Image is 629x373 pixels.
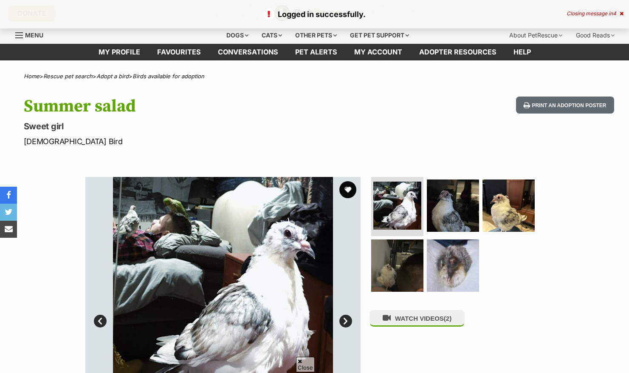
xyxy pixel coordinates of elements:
button: WATCH VIDEOS(2) [370,310,465,327]
a: My account [346,44,411,60]
img: Photo of Summer Salad [427,239,479,292]
div: About PetRescue [503,27,568,44]
p: Logged in successfully. [8,9,621,20]
a: Birds available for adoption [133,73,204,80]
a: Help [505,44,539,60]
h1: Summer salad [24,97,383,116]
a: Adopter resources [411,44,505,60]
div: Good Reads [570,27,621,44]
a: Pet alerts [287,44,346,60]
p: [DEMOGRAPHIC_DATA] Bird [24,136,383,147]
a: conversations [209,44,287,60]
img: Photo of Summer Salad [482,179,535,232]
span: Menu [25,31,43,39]
div: Dogs [220,27,254,44]
span: Close [296,357,315,372]
a: Home [24,73,39,80]
div: Cats [256,27,288,44]
img: Photo of Summer Salad [373,182,421,230]
a: Favourites [149,44,209,60]
a: Adopt a bird [96,73,129,80]
button: Print an adoption poster [516,97,614,114]
a: Prev [94,315,107,327]
a: Next [339,315,352,327]
img: Photo of Summer Salad [427,179,479,232]
div: Other pets [289,27,343,44]
div: > > > [3,73,627,80]
img: Photo of Summer Salad [371,239,423,292]
a: Menu [15,27,49,42]
div: Closing message in [567,11,623,17]
span: 4 [613,10,616,17]
span: (2) [444,315,451,322]
a: Rescue pet search [43,73,93,80]
a: My profile [90,44,149,60]
div: Get pet support [344,27,415,44]
button: favourite [339,181,356,198]
p: Sweet girl [24,120,383,132]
